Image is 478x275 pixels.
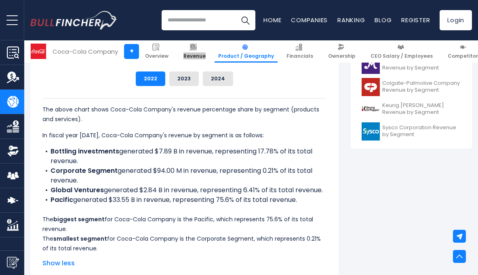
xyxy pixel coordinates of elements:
[357,120,466,143] a: Sysco Corporation Revenue by Segment
[53,235,107,243] b: smallest segment
[235,10,255,30] button: Search
[328,53,356,59] span: Ownership
[42,166,326,185] li: generated $94.00 M in revenue, representing 0.21% of its total revenue.
[291,16,328,24] a: Companies
[263,16,281,24] a: Home
[30,11,118,29] img: Bullfincher logo
[183,53,206,59] span: Revenue
[371,53,433,59] span: CEO Salary / Employees
[367,40,436,63] a: CEO Salary / Employees
[362,78,380,96] img: CL logo
[203,71,233,86] button: 2024
[337,16,365,24] a: Ranking
[31,44,46,59] img: KO logo
[42,130,326,140] p: In fiscal year [DATE], Coca-Cola Company's revenue by segment is as follows:
[51,195,73,204] b: Pacific
[51,185,104,195] b: Global Ventures
[42,98,326,253] div: The for Coca-Cola Company is the Pacific, which represents 75.6% of its total revenue. The for Co...
[42,147,326,166] li: generated $7.89 B in revenue, representing 17.78% of its total revenue.
[375,16,392,24] a: Blog
[382,124,461,138] span: Sysco Corporation Revenue by Segment
[42,258,326,268] span: Show less
[124,44,139,59] a: +
[362,56,380,74] img: MDLZ logo
[357,76,466,98] a: Colgate-Palmolive Company Revenue by Segment
[169,71,199,86] button: 2023
[382,102,461,116] span: Keurig [PERSON_NAME] Revenue by Segment
[30,11,117,29] a: Go to homepage
[218,53,274,59] span: Product / Geography
[357,54,466,76] a: Mondelez International Revenue by Segment
[51,147,119,156] b: Bottling investments
[357,98,466,120] a: Keurig [PERSON_NAME] Revenue by Segment
[42,195,326,205] li: generated $33.55 B in revenue, representing 75.6% of its total revenue.
[440,10,472,30] a: Login
[42,105,326,124] p: The above chart shows Coca-Cola Company's revenue percentage share by segment (products and servi...
[215,40,278,63] a: Product / Geography
[382,58,461,71] span: Mondelez International Revenue by Segment
[401,16,430,24] a: Register
[180,40,209,63] a: Revenue
[382,80,461,94] span: Colgate-Palmolive Company Revenue by Segment
[53,215,105,223] b: biggest segment
[362,100,380,118] img: KDP logo
[283,40,317,63] a: Financials
[136,71,165,86] button: 2022
[145,53,168,59] span: Overview
[286,53,313,59] span: Financials
[51,166,118,175] b: Corporate Segment
[324,40,359,63] a: Ownership
[141,40,172,63] a: Overview
[53,47,118,56] div: Coca-Cola Company
[7,145,19,157] img: Ownership
[42,185,326,195] li: generated $2.84 B in revenue, representing 6.41% of its total revenue.
[362,122,380,141] img: SYY logo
